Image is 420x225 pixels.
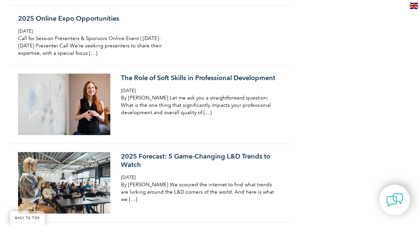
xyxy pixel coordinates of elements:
p: By [PERSON_NAME] Let me ask you a straightforward question: What is the one thing that significan... [121,94,279,116]
img: en [410,3,418,9]
span: [DATE] [121,87,136,93]
img: contact-chat.png [386,192,403,208]
p: By [PERSON_NAME] We scoured the internet to find what trends are lurking around the L&D corners o... [121,181,279,203]
img: pexels-bertellifotografia-18999478-300x200.jpg [18,152,111,213]
a: BACK TO TOP [10,211,45,225]
p: Call for Session Presenters & Sponsors Online Event | [DATE]-[DATE] Presenter Call We’re seeking ... [18,34,176,56]
span: [DATE] [18,28,33,34]
a: 2025 Forecast: 5 Game-Changing L&D Trends to Watch [DATE] By [PERSON_NAME] We scoured the interne... [10,144,290,222]
a: The Role of Soft Skills in Professional Development [DATE] By [PERSON_NAME] Let me ask you a stra... [10,65,290,144]
h3: 2025 Online Expo Opportunities [18,14,176,22]
h3: 2025 Forecast: 5 Game-Changing L&D Trends to Watch [121,152,279,169]
img: pexels-thisisengineering-3861962-300x200.jpg [18,73,111,135]
a: 2025 Online Expo Opportunities [DATE] Call for Session Presenters & Sponsors Online Event | [DATE... [10,6,290,65]
span: [DATE] [121,174,136,180]
h3: The Role of Soft Skills in Professional Development [121,73,279,82]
